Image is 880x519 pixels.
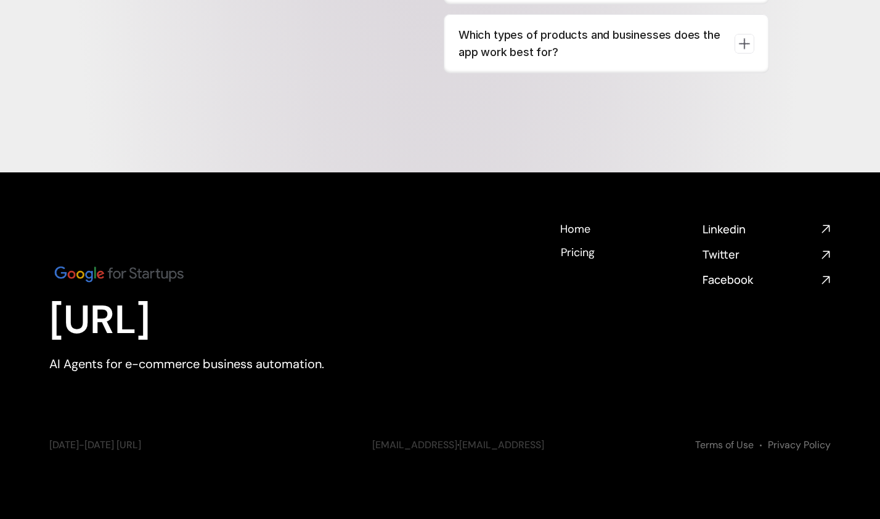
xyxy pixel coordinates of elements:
a: [EMAIL_ADDRESS] [372,438,457,451]
a: Twitter [703,247,831,262]
h4: Linkedin [703,222,816,237]
p: [DATE]-[DATE] [URL] [49,438,348,452]
a: Privacy Policy [768,438,831,451]
h1: [URL] [49,297,388,344]
a: Linkedin [703,222,831,237]
p: Which types of products and businesses does the app work best for? [458,26,725,61]
h4: Pricing [561,245,595,260]
h4: Twitter [703,247,816,262]
a: Terms of Use [695,438,754,451]
nav: Footer navigation [560,222,688,259]
nav: Social media links [703,222,831,288]
p: AI Agents for e-commerce business automation. [49,355,388,372]
h4: Facebook [703,272,816,288]
a: Facebook [703,272,831,288]
a: Pricing [560,245,595,259]
a: [EMAIL_ADDRESS] [459,438,544,451]
a: Home [560,222,591,235]
p: · [372,438,670,452]
h4: Home [560,222,590,237]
